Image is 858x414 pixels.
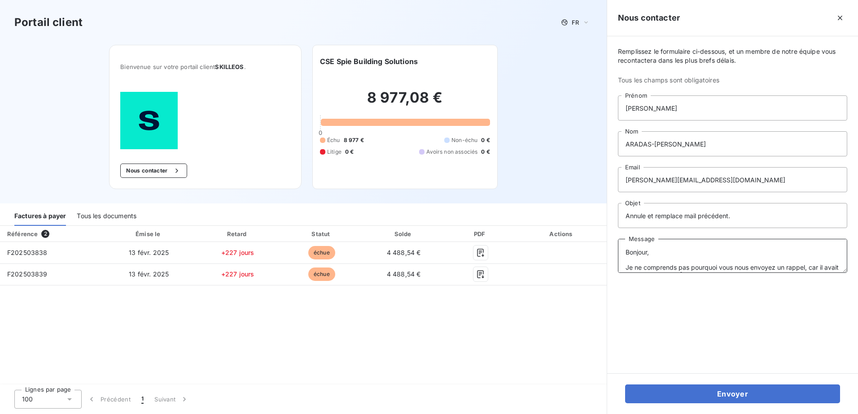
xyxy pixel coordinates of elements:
[14,207,66,226] div: Factures à payer
[7,230,38,237] div: Référence
[320,89,490,116] h2: 8 977,08 €
[221,249,254,256] span: +227 jours
[481,136,490,144] span: 0 €
[327,148,341,156] span: Litige
[320,56,418,67] h6: CSE Spie Building Solutions
[426,148,477,156] span: Avoirs non associés
[618,76,847,85] span: Tous les champs sont obligatoires
[625,384,840,403] button: Envoyer
[618,131,847,156] input: placeholder
[136,390,149,409] button: 1
[7,270,48,278] span: F202503839
[344,136,364,144] span: 8 977 €
[618,239,847,273] textarea: Bonjour, Je ne comprends pas pourquoi vous nous envoyez un rappel, car il avait été convenu avec ...
[618,95,847,121] input: placeholder
[41,230,49,238] span: 2
[308,267,335,281] span: échue
[7,249,48,256] span: F202503838
[14,14,83,30] h3: Portail client
[215,63,244,70] span: SKILLEOS
[308,246,335,259] span: échue
[387,249,421,256] span: 4 488,54 €
[618,47,847,65] span: Remplissez le formulaire ci-dessous, et un membre de notre équipe vous recontactera dans les plus...
[572,19,579,26] span: FR
[120,63,290,70] span: Bienvenue sur votre portail client .
[197,229,278,238] div: Retard
[105,229,193,238] div: Émise le
[365,229,442,238] div: Solde
[327,136,340,144] span: Échu
[387,270,421,278] span: 4 488,54 €
[77,207,136,226] div: Tous les documents
[451,136,477,144] span: Non-échu
[221,270,254,278] span: +227 jours
[82,390,136,409] button: Précédent
[481,148,490,156] span: 0 €
[120,164,187,178] button: Nous contacter
[129,270,169,278] span: 13 févr. 2025
[519,229,605,238] div: Actions
[120,92,178,149] img: Company logo
[141,395,144,404] span: 1
[345,148,354,156] span: 0 €
[618,203,847,228] input: placeholder
[446,229,515,238] div: PDF
[149,390,194,409] button: Suivant
[319,129,322,136] span: 0
[282,229,361,238] div: Statut
[618,167,847,192] input: placeholder
[618,12,680,24] h5: Nous contacter
[129,249,169,256] span: 13 févr. 2025
[22,395,33,404] span: 100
